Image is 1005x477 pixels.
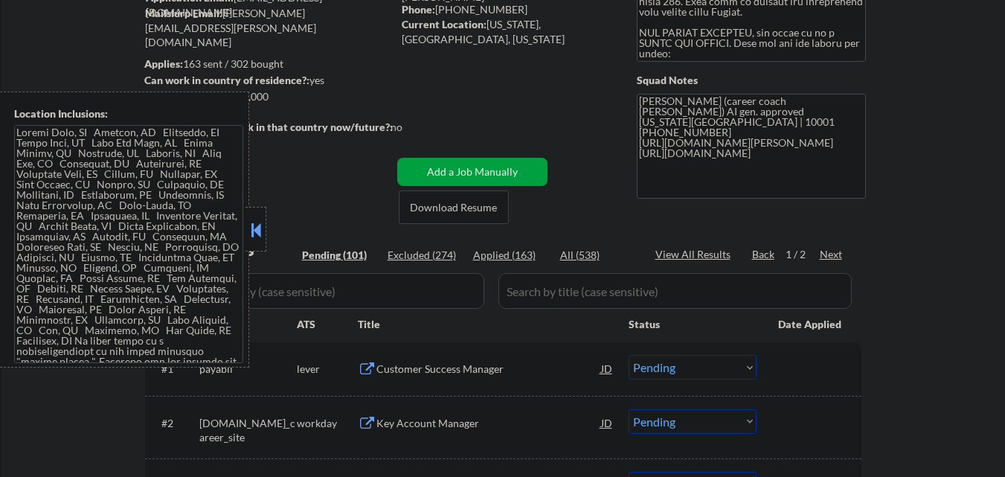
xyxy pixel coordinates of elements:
div: Key Account Manager [376,416,601,431]
div: Location Inclusions: [14,106,243,121]
strong: Applies: [144,57,183,70]
div: [PHONE_NUMBER] [402,2,612,17]
div: Customer Success Manager [376,362,601,377]
div: Title [358,317,614,332]
div: ATS [297,317,358,332]
button: Add a Job Manually [397,158,548,186]
button: Download Resume [399,191,509,224]
div: no [391,120,433,135]
div: [US_STATE], [GEOGRAPHIC_DATA], [US_STATE] [402,17,612,46]
input: Search by title (case sensitive) [498,273,852,309]
div: $120,000 [144,89,392,104]
strong: Can work in country of residence?: [144,74,309,86]
input: Search by company (case sensitive) [150,273,484,309]
div: lever [297,362,358,377]
strong: Will need Visa to work in that country now/future?: [145,121,393,133]
div: 163 sent / 302 bought [144,57,392,71]
div: Excluded (274) [388,248,462,263]
div: Status [629,310,757,337]
div: Pending (101) [302,248,376,263]
strong: Current Location: [402,18,487,31]
div: payabli [199,362,297,377]
div: Date Applied [778,317,844,332]
div: 1 / 2 [786,247,820,262]
div: View All Results [655,247,735,262]
strong: Phone: [402,3,435,16]
div: Applied (163) [473,248,548,263]
div: [DOMAIN_NAME]_career_site [199,416,297,445]
div: Back [752,247,776,262]
div: [PERSON_NAME][EMAIL_ADDRESS][PERSON_NAME][DOMAIN_NAME] [145,6,392,50]
div: All (538) [560,248,635,263]
strong: Minimum salary: [144,90,225,103]
div: workday [297,416,358,431]
div: yes [144,73,388,88]
strong: Mailslurp Email: [145,7,222,19]
div: Next [820,247,844,262]
div: #2 [161,416,187,431]
div: JD [600,409,614,436]
div: JD [600,355,614,382]
div: #1 [161,362,187,377]
div: Squad Notes [637,73,866,88]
